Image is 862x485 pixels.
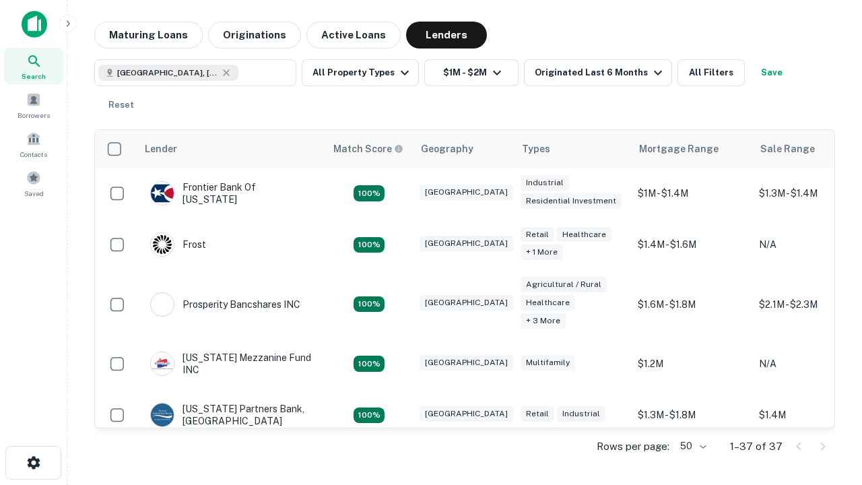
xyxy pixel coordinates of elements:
[145,141,177,157] div: Lender
[521,295,575,311] div: Healthcare
[150,181,312,205] div: Frontier Bank Of [US_STATE]
[420,295,513,311] div: [GEOGRAPHIC_DATA]
[150,403,312,427] div: [US_STATE] Partners Bank, [GEOGRAPHIC_DATA]
[302,59,419,86] button: All Property Types
[354,356,385,372] div: Matching Properties: 5, hasApolloMatch: undefined
[151,233,174,256] img: picture
[521,175,569,191] div: Industrial
[4,126,63,162] a: Contacts
[675,437,708,456] div: 50
[4,87,63,123] a: Borrowers
[521,227,554,243] div: Retail
[557,406,605,422] div: Industrial
[18,110,50,121] span: Borrowers
[795,334,862,399] iframe: Chat Widget
[730,439,783,455] p: 1–37 of 37
[522,141,550,157] div: Types
[117,67,218,79] span: [GEOGRAPHIC_DATA], [GEOGRAPHIC_DATA], [GEOGRAPHIC_DATA]
[333,141,401,156] h6: Match Score
[420,406,513,422] div: [GEOGRAPHIC_DATA]
[151,352,174,375] img: picture
[151,293,174,316] img: picture
[521,406,554,422] div: Retail
[100,92,143,119] button: Reset
[4,165,63,201] a: Saved
[631,270,752,338] td: $1.6M - $1.8M
[333,141,403,156] div: Capitalize uses an advanced AI algorithm to match your search with the best lender. The match sco...
[151,403,174,426] img: picture
[421,141,473,157] div: Geography
[354,185,385,201] div: Matching Properties: 4, hasApolloMatch: undefined
[325,130,413,168] th: Capitalize uses an advanced AI algorithm to match your search with the best lender. The match sco...
[420,236,513,251] div: [GEOGRAPHIC_DATA]
[597,439,669,455] p: Rows per page:
[306,22,401,48] button: Active Loans
[406,22,487,48] button: Lenders
[521,193,622,209] div: Residential Investment
[639,141,719,157] div: Mortgage Range
[521,245,563,260] div: + 1 more
[22,11,47,38] img: capitalize-icon.png
[354,408,385,424] div: Matching Properties: 4, hasApolloMatch: undefined
[151,182,174,205] img: picture
[137,130,325,168] th: Lender
[521,313,566,329] div: + 3 more
[631,219,752,270] td: $1.4M - $1.6M
[150,352,312,376] div: [US_STATE] Mezzanine Fund INC
[521,355,575,370] div: Multifamily
[150,292,300,317] div: Prosperity Bancshares INC
[22,71,46,82] span: Search
[94,22,203,48] button: Maturing Loans
[631,338,752,389] td: $1.2M
[354,296,385,313] div: Matching Properties: 6, hasApolloMatch: undefined
[750,59,793,86] button: Save your search to get updates of matches that match your search criteria.
[4,48,63,84] a: Search
[20,149,47,160] span: Contacts
[535,65,666,81] div: Originated Last 6 Months
[631,389,752,441] td: $1.3M - $1.8M
[760,141,815,157] div: Sale Range
[354,237,385,253] div: Matching Properties: 4, hasApolloMatch: undefined
[420,355,513,370] div: [GEOGRAPHIC_DATA]
[413,130,514,168] th: Geography
[420,185,513,200] div: [GEOGRAPHIC_DATA]
[524,59,672,86] button: Originated Last 6 Months
[677,59,745,86] button: All Filters
[521,277,607,292] div: Agricultural / Rural
[24,188,44,199] span: Saved
[150,232,206,257] div: Frost
[208,22,301,48] button: Originations
[557,227,611,243] div: Healthcare
[631,130,752,168] th: Mortgage Range
[631,168,752,219] td: $1M - $1.4M
[514,130,631,168] th: Types
[424,59,519,86] button: $1M - $2M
